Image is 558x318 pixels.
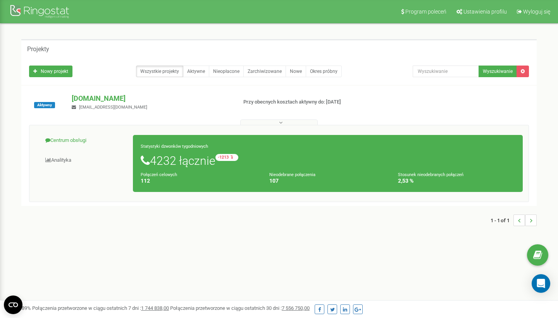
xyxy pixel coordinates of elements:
[269,172,315,177] small: Nieodebrane połączenia
[4,296,22,314] button: Open CMP widget
[282,305,310,311] u: 7 556 750,00
[491,207,537,234] nav: ...
[79,105,147,110] span: [EMAIL_ADDRESS][DOMAIN_NAME]
[72,93,231,104] p: [DOMAIN_NAME]
[286,66,306,77] a: Nowe
[141,144,208,149] small: Statystyki dzwonków tygodniowych
[141,154,515,167] h1: 4232 łącznie
[209,66,244,77] a: Nieopłacone
[141,305,169,311] u: 1 744 838,00
[463,9,507,15] span: Ustawienia profilu
[35,131,133,150] a: Centrum obsługi
[243,66,286,77] a: Zarchiwizowane
[34,102,55,108] span: Aktywny
[405,9,446,15] span: Program poleceń
[306,66,342,77] a: Okres próbny
[141,178,258,184] h4: 112
[532,274,550,293] div: Open Intercom Messenger
[141,172,177,177] small: Połączeń celowych
[243,99,360,106] p: Przy obecnych kosztach aktywny do: [DATE]
[491,214,513,226] span: 1 - 1 of 1
[32,305,169,311] span: Połączenia przetworzone w ciągu ostatnich 7 dni :
[398,172,463,177] small: Stosunek nieodebranych połączeń
[523,9,550,15] span: Wyloguj się
[413,66,479,77] input: Wyszukiwanie
[27,46,49,53] h5: Projekty
[215,154,238,161] small: -1213
[269,178,386,184] h4: 107
[136,66,183,77] a: Wszystkie projekty
[479,66,517,77] button: Wyszukiwanie
[35,151,133,170] a: Analityka
[398,178,515,184] h4: 2,53 %
[170,305,310,311] span: Połączenia przetworzone w ciągu ostatnich 30 dni :
[183,66,209,77] a: Aktywne
[29,66,72,77] a: Nowy projekt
